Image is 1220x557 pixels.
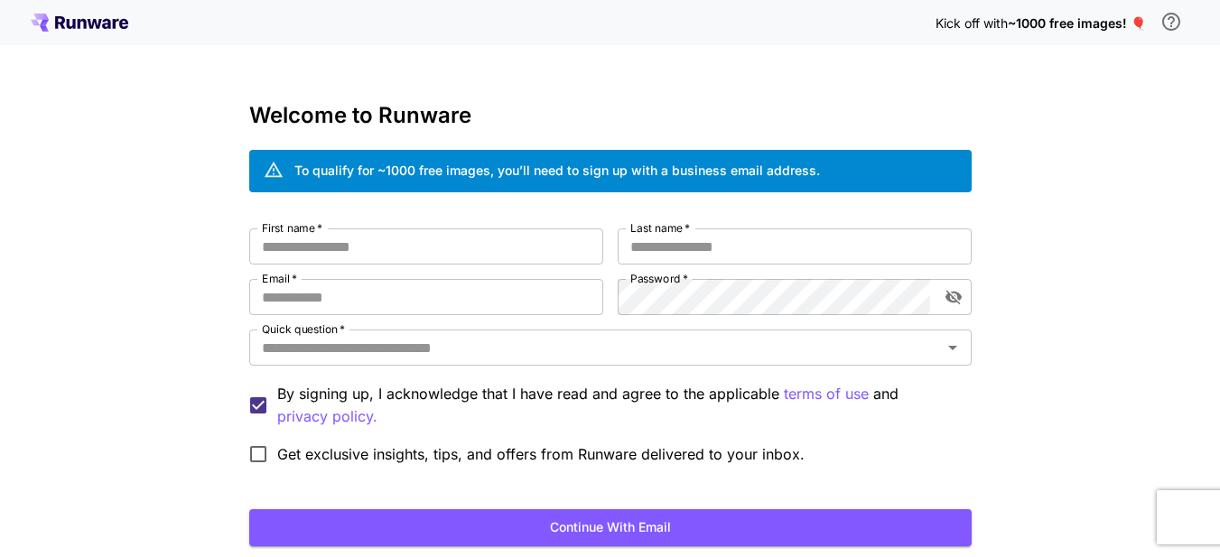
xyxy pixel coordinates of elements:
[262,220,322,236] label: First name
[262,271,297,286] label: Email
[277,405,377,428] p: privacy policy.
[630,220,690,236] label: Last name
[940,335,965,360] button: Open
[277,405,377,428] button: By signing up, I acknowledge that I have read and agree to the applicable terms of use and
[262,321,345,337] label: Quick question
[249,509,972,546] button: Continue with email
[784,383,869,405] p: terms of use
[277,443,805,465] span: Get exclusive insights, tips, and offers from Runware delivered to your inbox.
[937,281,970,313] button: toggle password visibility
[249,103,972,128] h3: Welcome to Runware
[784,383,869,405] button: By signing up, I acknowledge that I have read and agree to the applicable and privacy policy.
[630,271,688,286] label: Password
[936,15,1008,31] span: Kick off with
[1153,4,1189,40] button: In order to qualify for free credit, you need to sign up with a business email address and click ...
[277,383,957,428] p: By signing up, I acknowledge that I have read and agree to the applicable and
[294,161,820,180] div: To qualify for ~1000 free images, you’ll need to sign up with a business email address.
[1008,15,1146,31] span: ~1000 free images! 🎈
